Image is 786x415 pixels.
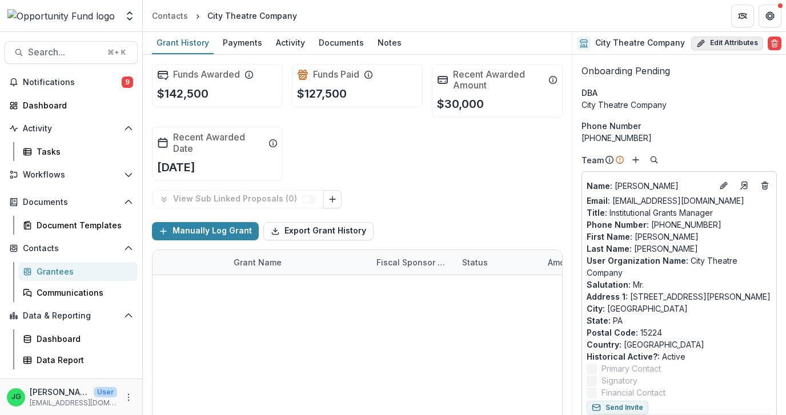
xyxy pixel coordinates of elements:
div: Grantees [37,265,129,277]
div: Dashboard [37,333,129,345]
a: Notes [373,32,406,54]
span: Notifications [23,78,122,87]
button: Open entity switcher [122,5,138,27]
span: Search... [28,47,101,58]
span: Postal Code : [587,328,638,337]
span: Last Name : [587,244,632,253]
span: Salutation : [587,280,631,289]
h2: City Theatre Company [595,38,685,48]
div: City Theatre Company [207,10,297,22]
a: Communications [18,283,138,302]
span: Country : [587,340,621,349]
a: Dashboard [18,329,138,348]
div: Activity [271,34,310,51]
span: City : [587,304,605,313]
p: $142,500 [157,85,208,102]
div: Fiscal Sponsor Name [370,250,455,275]
button: Get Help [759,5,781,27]
img: Opportunity Fund logo [7,9,115,23]
p: [PERSON_NAME] [30,386,89,398]
button: Edit Attributes [691,37,763,50]
span: Workflows [23,170,119,180]
button: View Sub Linked Proposals (0) [152,190,324,208]
div: Status [455,256,495,268]
div: Jake Goodman [11,393,21,401]
span: Data & Reporting [23,311,119,321]
h2: Funds Paid [313,69,359,80]
a: Email: [EMAIL_ADDRESS][DOMAIN_NAME] [587,195,744,207]
p: Active [587,350,772,362]
span: First Name : [587,232,632,241]
button: Manually Log Grant [152,222,259,240]
button: Edit [717,179,731,192]
p: [DATE] [157,159,195,176]
a: Name: [PERSON_NAME] [587,180,712,192]
button: Open Workflows [5,166,138,184]
a: Contacts [147,7,193,24]
span: Contacts [23,244,119,253]
a: Activity [271,32,310,54]
p: [STREET_ADDRESS][PERSON_NAME] [587,291,772,303]
button: More [122,390,135,404]
span: Phone Number [582,120,641,132]
p: [PERSON_NAME] [587,180,712,192]
h2: Funds Awarded [173,69,240,80]
nav: breadcrumb [147,7,302,24]
div: ⌘ + K [105,46,128,59]
p: [GEOGRAPHIC_DATA] [587,303,772,315]
div: Status [455,250,541,275]
p: [PERSON_NAME] [587,243,772,255]
a: Document Templates [18,216,138,235]
button: Link Grants [323,190,342,208]
a: Documents [314,32,368,54]
button: Add [629,153,643,167]
div: Data Report [37,354,129,366]
p: Mr. [587,279,772,291]
button: Search... [5,41,138,64]
div: Contacts [152,10,188,22]
div: City Theatre Company [582,99,777,111]
div: Amount Awarded [541,250,627,275]
a: Data Report [18,350,138,369]
button: Send Invite [587,401,648,414]
p: Team [582,154,604,166]
div: Grant History [152,34,214,51]
div: Grant Name [227,250,370,275]
div: Dashboard [23,99,129,111]
span: Address 1 : [587,292,628,301]
p: User [94,387,117,397]
a: Grantees [18,262,138,281]
div: Fiscal Sponsor Name [370,256,455,268]
span: Onboarding Pending [582,65,670,76]
span: Documents [23,198,119,207]
span: Phone Number : [587,220,649,229]
button: Open Documents [5,193,138,211]
p: [EMAIL_ADDRESS][DOMAIN_NAME] [30,398,117,408]
span: Signatory [601,374,637,386]
span: Activity [23,124,119,134]
p: PA [587,315,772,327]
div: Documents [314,34,368,51]
span: DBA [582,87,597,99]
a: Tasks [18,142,138,161]
button: Search [647,153,661,167]
p: Institutional Grants Manager [587,207,772,219]
p: [PERSON_NAME] [587,231,772,243]
button: Open Contacts [5,239,138,257]
button: Partners [731,5,754,27]
div: Grant Name [227,256,288,268]
div: Tasks [37,146,129,158]
h2: Recent Awarded Amount [453,69,544,91]
div: Payments [218,34,267,51]
div: [PHONE_NUMBER] [582,132,777,144]
span: Historical Active? : [587,352,660,361]
h2: Recent Awarded Date [173,132,264,154]
button: Open Activity [5,119,138,138]
span: Title : [587,208,607,217]
div: Document Templates [37,219,129,231]
div: Notes [373,34,406,51]
p: [PHONE_NUMBER] [587,219,772,231]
